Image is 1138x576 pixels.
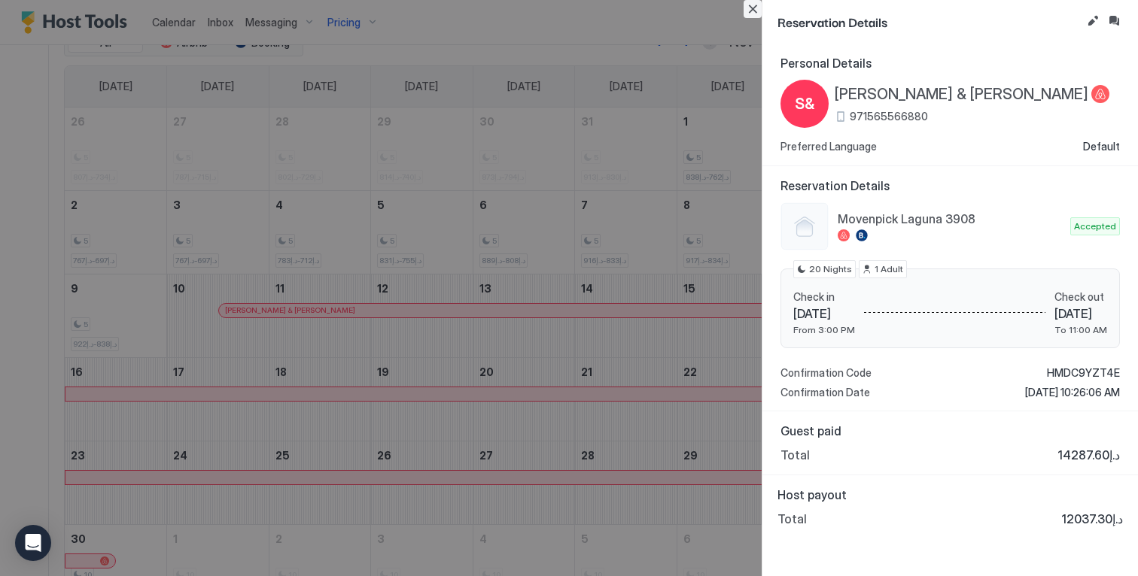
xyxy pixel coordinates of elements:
[780,447,810,462] span: Total
[793,290,855,304] span: Check in
[875,262,903,276] span: 1 Adult
[838,211,1064,226] span: Movenpick Laguna 3908
[809,262,852,276] span: 20 Nights
[1054,290,1107,304] span: Check out
[1054,306,1107,321] span: [DATE]
[780,56,1120,71] span: Personal Details
[777,511,807,526] span: Total
[777,12,1081,31] span: Reservation Details
[780,366,872,380] span: Confirmation Code
[780,386,870,399] span: Confirmation Date
[780,423,1120,438] span: Guest paid
[1105,12,1123,30] button: Inbox
[1054,324,1107,335] span: To 11:00 AM
[780,140,877,153] span: Preferred Language
[1047,366,1120,380] span: HMDC9YZT4E
[1083,140,1120,153] span: Default
[793,324,855,335] span: From 3:00 PM
[15,525,51,561] div: Open Intercom Messenger
[835,85,1088,104] span: [PERSON_NAME] & [PERSON_NAME]
[850,110,928,123] span: 971565566880
[793,306,855,321] span: [DATE]
[1057,447,1120,462] span: د.إ14287.60
[780,178,1120,193] span: Reservation Details
[1084,12,1102,30] button: Edit reservation
[1074,220,1116,233] span: Accepted
[795,92,814,115] span: S&
[777,487,1123,502] span: Host payout
[1025,386,1120,399] span: [DATE] 10:26:06 AM
[1061,511,1123,526] span: د.إ12037.30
